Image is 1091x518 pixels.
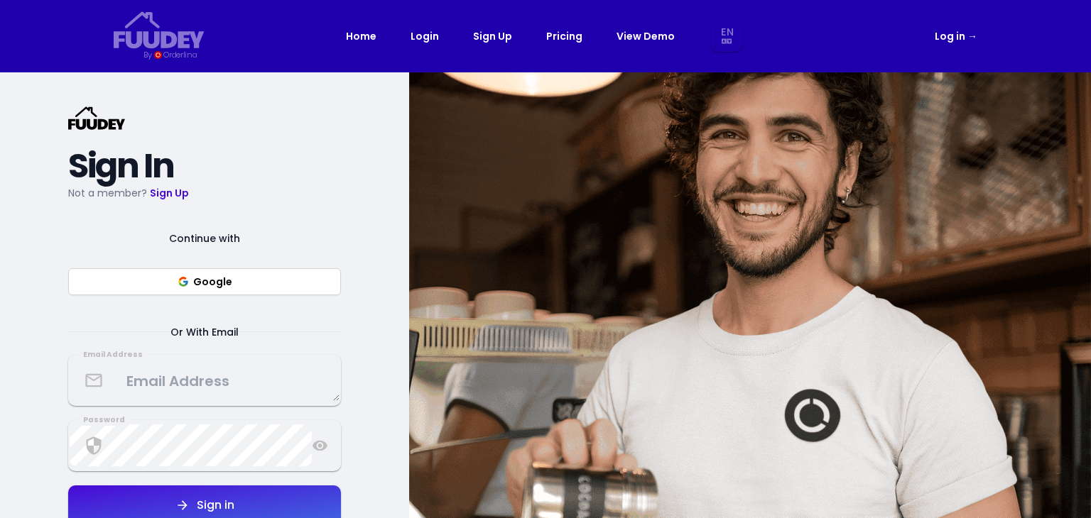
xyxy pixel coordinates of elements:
[190,500,234,511] div: Sign in
[143,49,151,61] div: By
[68,268,341,295] button: Google
[152,230,257,247] span: Continue with
[77,414,131,426] div: Password
[411,28,439,45] a: Login
[546,28,582,45] a: Pricing
[473,28,512,45] a: Sign Up
[617,28,675,45] a: View Demo
[346,28,376,45] a: Home
[153,324,256,341] span: Or With Email
[163,49,197,61] div: Orderlina
[68,184,341,202] p: Not a member?
[77,349,148,360] div: Email Address
[967,29,977,43] span: →
[935,28,977,45] a: Log in
[68,153,341,179] h2: Sign In
[150,186,189,200] a: Sign Up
